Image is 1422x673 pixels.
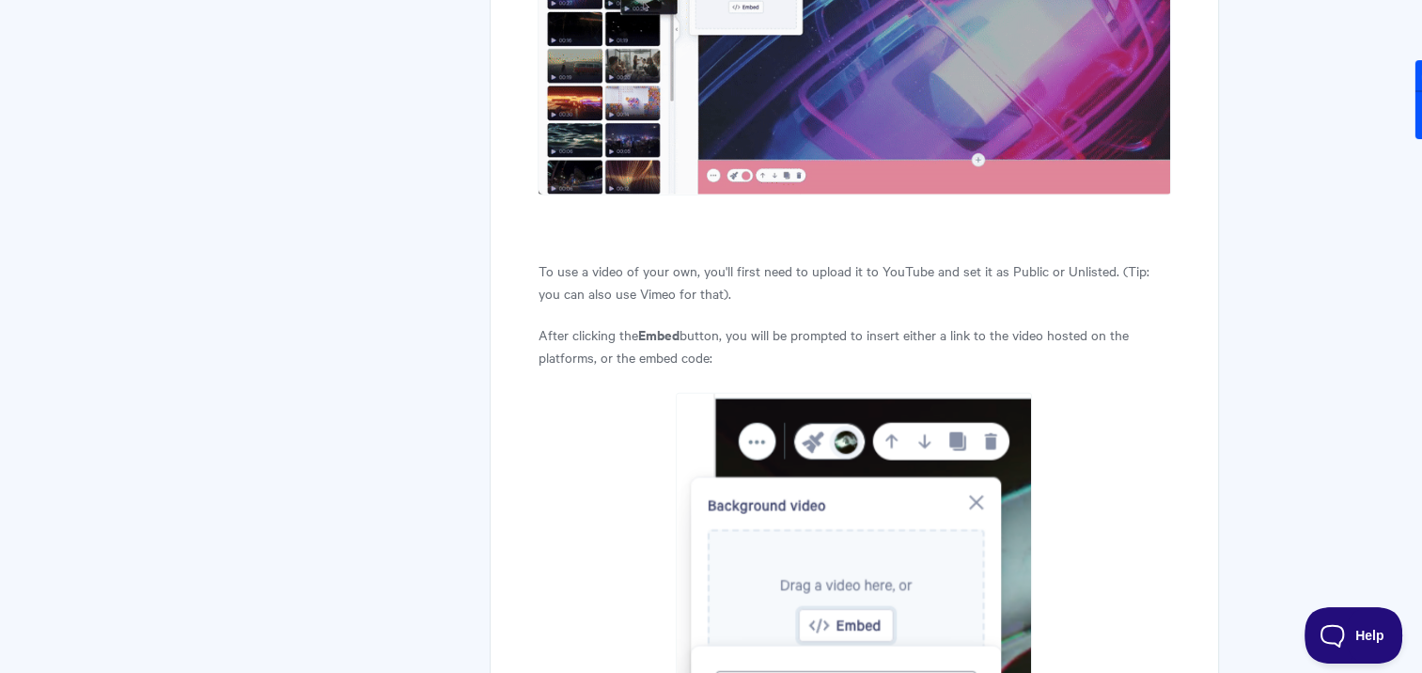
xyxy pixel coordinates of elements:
[538,259,1170,305] p: To use a video of your own, you'll first need to upload it to YouTube and set it as Public or Unl...
[538,323,1170,368] p: After clicking the button, you will be prompted to insert either a link to the video hosted on th...
[1305,607,1403,664] iframe: Toggle Customer Support
[637,324,679,344] b: Embed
